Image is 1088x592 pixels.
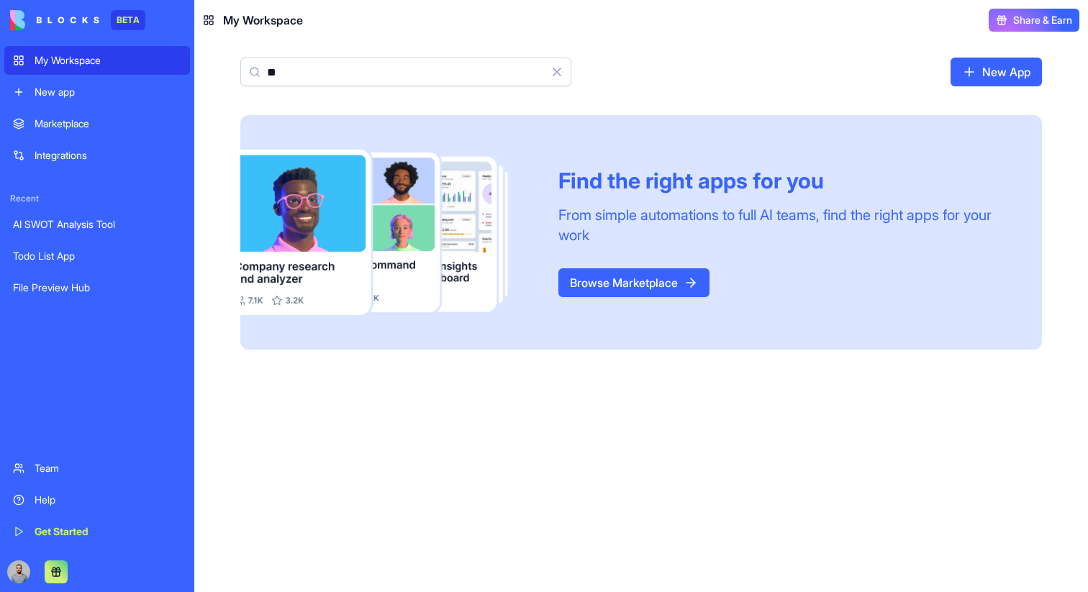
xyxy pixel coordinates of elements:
a: AI SWOT Analysis Tool [4,210,190,239]
span: Share & Earn [1013,13,1072,27]
div: Marketplace [35,117,181,131]
a: Get Started [4,517,190,546]
a: BETA [10,10,145,30]
a: New App [951,58,1042,86]
div: Help [35,493,181,507]
div: Integrations [35,148,181,163]
a: Marketplace [4,109,190,138]
div: File Preview Hub [13,281,181,295]
div: Team [35,461,181,475]
a: Integrations [4,141,190,170]
div: BETA [111,10,145,30]
a: Team [4,454,190,483]
a: Browse Marketplace [558,268,710,297]
a: My Workspace [4,46,190,75]
div: Todo List App [13,249,181,263]
div: AI SWOT Analysis Tool [13,217,181,232]
span: Recent [4,193,190,204]
img: image_123650291_bsq8ao.jpg [7,560,30,583]
div: From simple automations to full AI teams, find the right apps for your work [558,205,1007,245]
div: New app [35,85,181,99]
div: My Workspace [35,53,181,68]
a: Todo List App [4,242,190,270]
a: New app [4,78,190,106]
a: Help [4,486,190,514]
div: Find the right apps for you [558,168,1007,193]
img: logo [10,10,99,30]
div: Get Started [35,524,181,539]
img: Frame_181_egmpey.png [240,150,535,315]
span: My Workspace [223,12,303,29]
button: Share & Earn [989,9,1079,32]
a: File Preview Hub [4,273,190,302]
